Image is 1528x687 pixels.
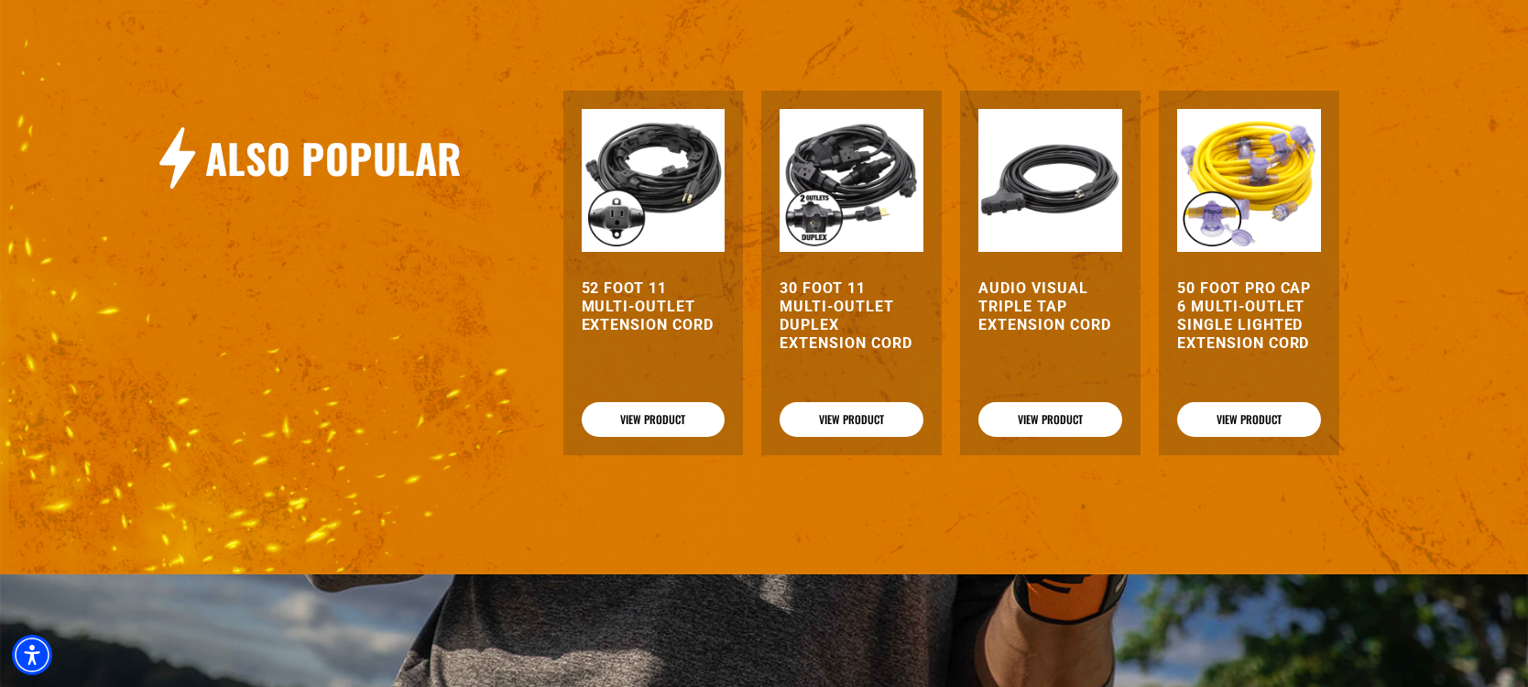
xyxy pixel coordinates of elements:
a: View Product [780,402,923,437]
a: 30 Foot 11 Multi-Outlet Duplex Extension Cord [780,279,923,353]
a: 52 Foot 11 Multi-Outlet Extension Cord [582,279,726,334]
a: Audio Visual Triple Tap Extension Cord [978,279,1122,334]
div: Accessibility Menu [12,635,52,675]
a: 50 Foot Pro Cap 6 Multi-Outlet Single Lighted Extension Cord [1177,279,1321,353]
img: yellow [1177,109,1321,253]
a: View Product [1177,402,1321,437]
a: View Product [582,402,726,437]
img: black [780,109,923,253]
img: black [978,109,1122,253]
a: View Product [978,402,1122,437]
img: black [582,109,726,253]
h2: Also Popular [205,132,462,184]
